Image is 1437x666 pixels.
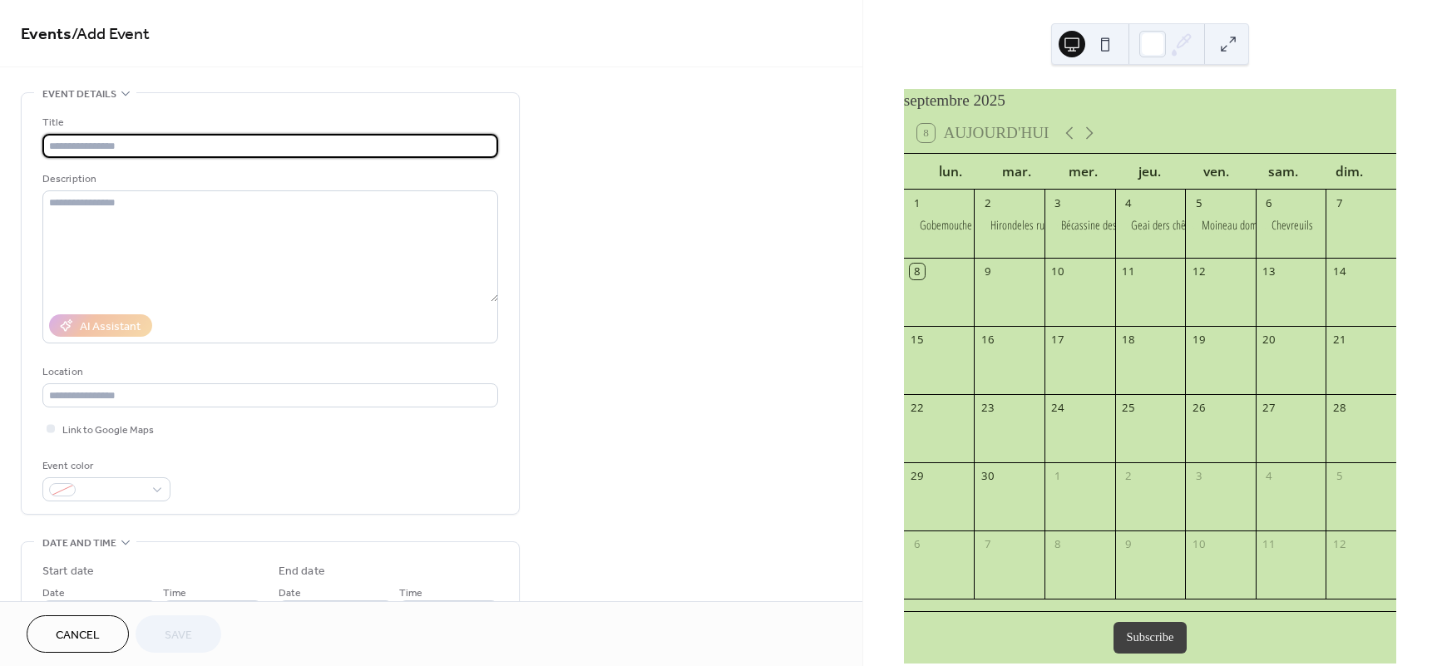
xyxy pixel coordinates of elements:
[1185,217,1256,234] div: Moineau domestique
[1256,217,1326,234] div: Chevreuils
[1121,264,1136,279] div: 11
[1117,154,1183,190] div: jeu.
[1050,195,1065,210] div: 3
[1050,537,1065,552] div: 8
[42,86,116,103] span: Event details
[1191,400,1206,415] div: 26
[1332,469,1347,484] div: 5
[1332,332,1347,347] div: 21
[279,563,325,580] div: End date
[1050,332,1065,347] div: 17
[1332,195,1347,210] div: 7
[1050,400,1065,415] div: 24
[1050,264,1065,279] div: 10
[1183,154,1250,190] div: ven.
[56,627,100,644] span: Cancel
[1250,154,1316,190] div: sam.
[980,195,995,210] div: 2
[42,535,116,552] span: Date and time
[1262,469,1277,484] div: 4
[42,114,495,131] div: Title
[42,563,94,580] div: Start date
[904,217,975,234] div: Gobemouche noir
[1272,217,1313,234] div: Chevreuils
[1332,264,1347,279] div: 14
[27,615,129,653] button: Cancel
[1044,217,1115,234] div: Bécassine des marais
[980,264,995,279] div: 9
[1121,537,1136,552] div: 9
[920,217,990,234] div: Gobemouche noir
[1121,400,1136,415] div: 25
[910,264,925,279] div: 8
[279,585,301,602] span: Date
[42,170,495,188] div: Description
[910,332,925,347] div: 15
[1316,154,1383,190] div: dim.
[990,217,1073,234] div: Hirondeles rustiques
[21,18,72,51] a: Events
[910,537,925,552] div: 6
[1121,195,1136,210] div: 4
[42,363,495,381] div: Location
[1262,332,1277,347] div: 20
[1262,264,1277,279] div: 13
[974,217,1044,234] div: Hirondeles rustiques
[1191,332,1206,347] div: 19
[1050,154,1117,190] div: mer.
[62,422,154,439] span: Link to Google Maps
[1332,537,1347,552] div: 12
[163,585,186,602] span: Time
[42,457,167,475] div: Event color
[980,400,995,415] div: 23
[1262,195,1277,210] div: 6
[980,537,995,552] div: 7
[1332,400,1347,415] div: 28
[1061,217,1147,234] div: Bécassine des marais
[1191,195,1206,210] div: 5
[1262,537,1277,552] div: 11
[399,585,422,602] span: Time
[1115,217,1186,234] div: Geai ders chênes
[1191,469,1206,484] div: 3
[904,89,1396,113] div: septembre 2025
[910,195,925,210] div: 1
[1121,469,1136,484] div: 2
[72,18,150,51] span: / Add Event
[1131,217,1200,234] div: Geai ders chênes
[1121,332,1136,347] div: 18
[42,585,65,602] span: Date
[917,154,984,190] div: lun.
[1191,264,1206,279] div: 12
[1262,400,1277,415] div: 27
[1202,217,1286,234] div: Moineau domestique
[1191,537,1206,552] div: 10
[980,469,995,484] div: 30
[910,400,925,415] div: 22
[1050,469,1065,484] div: 1
[984,154,1050,190] div: mar.
[980,332,995,347] div: 16
[910,469,925,484] div: 29
[1114,622,1188,654] button: Subscribe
